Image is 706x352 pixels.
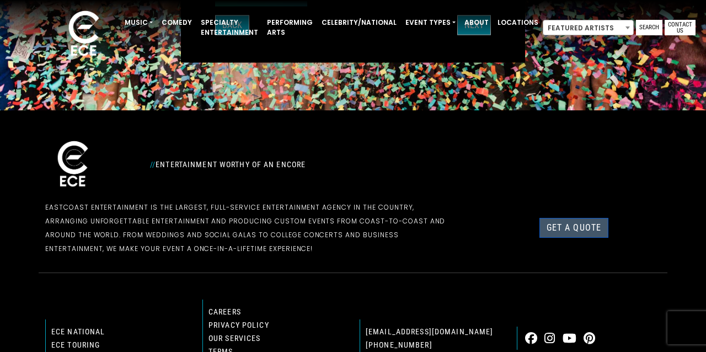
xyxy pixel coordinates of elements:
a: Our Services [208,334,260,343]
a: ECE national [51,327,105,336]
a: [EMAIL_ADDRESS][DOMAIN_NAME] [366,327,493,336]
a: Locations [493,13,543,32]
p: EastCoast Entertainment is the largest, full-service entertainment agency in the country, arrangi... [45,200,451,255]
a: Specialty Entertainment [196,13,263,42]
a: Search [636,20,662,35]
span: Featured Artists [543,20,634,35]
a: ECE Touring [51,340,100,349]
a: Privacy Policy [208,321,269,329]
span: // [150,160,156,169]
img: ece_new_logo_whitev2-1.png [56,8,111,61]
a: About [460,13,493,32]
a: Comedy [157,13,196,32]
a: Performing Arts [263,13,317,42]
a: [PHONE_NUMBER] [366,340,432,349]
img: ece_new_logo_whitev2-1.png [45,138,100,191]
a: Careers [208,307,241,316]
a: Celebrity/National [317,13,401,32]
a: Music [120,13,157,32]
a: Get a Quote [539,218,608,238]
a: Contact Us [665,20,696,35]
div: Entertainment Worthy of an Encore [143,156,458,173]
a: Event Types [401,13,460,32]
span: Featured Artists [543,20,633,36]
